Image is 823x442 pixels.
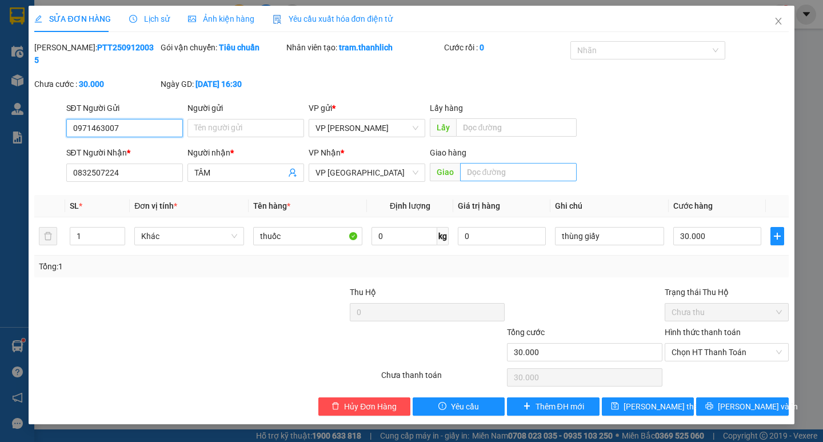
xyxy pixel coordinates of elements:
button: save[PERSON_NAME] thay đổi [602,397,694,416]
span: kg [437,227,449,245]
div: SĐT Người Nhận [66,146,183,159]
span: plus [523,402,531,411]
div: Gói vận chuyển: [161,41,285,54]
span: SỬA ĐƠN HÀNG [34,14,110,23]
th: Ghi chú [550,195,669,217]
div: Nhân viên tạo: [286,41,442,54]
span: Khác [141,228,237,245]
span: printer [705,402,713,411]
span: Yêu cầu xuất hóa đơn điện tử [273,14,393,23]
div: SĐT Người Gửi [66,102,183,114]
span: VP Nhận [309,148,341,157]
span: save [611,402,619,411]
div: VP gửi [309,102,425,114]
button: plus [770,227,784,245]
span: Định lượng [390,201,430,210]
span: Yêu cầu [451,400,479,413]
span: user-add [288,168,297,177]
span: Chưa thu [672,304,782,321]
b: 30.000 [79,79,104,89]
span: Ảnh kiện hàng [188,14,254,23]
div: Ngày GD: [161,78,285,90]
span: picture [188,15,196,23]
span: plus [771,232,784,241]
button: Close [762,6,794,38]
div: Người gửi [187,102,304,114]
span: Lấy [430,118,456,137]
input: Dọc đường [456,118,577,137]
span: Chọn HT Thanh Toán [672,344,782,361]
div: Tổng: 1 [39,260,318,273]
span: SL [70,201,79,210]
span: clock-circle [129,15,137,23]
span: Đơn vị tính [134,201,177,210]
span: [PERSON_NAME] và In [718,400,798,413]
div: Trạng thái Thu Hộ [665,286,789,298]
span: close [774,17,783,26]
span: Lấy hàng [430,103,463,113]
b: 0 [480,43,484,52]
div: Chưa cước : [34,78,158,90]
span: Giao [430,163,460,181]
img: icon [273,15,282,24]
b: [DATE] 16:30 [195,79,242,89]
b: Tiêu chuẩn [219,43,259,52]
span: Thêm ĐH mới [536,400,584,413]
div: Cước rồi : [444,41,568,54]
span: Thu Hộ [350,288,376,297]
div: [PERSON_NAME]: [34,41,158,66]
div: Chưa thanh toán [380,369,506,389]
b: tram.thanhlich [339,43,393,52]
span: VP Đà Lạt [315,164,418,181]
label: Hình thức thanh toán [665,328,741,337]
span: Lịch sử [129,14,170,23]
span: Tổng cước [507,328,545,337]
button: printer[PERSON_NAME] và In [696,397,788,416]
input: Dọc đường [460,163,577,181]
span: edit [34,15,42,23]
button: delete [39,227,57,245]
span: VP Phan Thiết [315,120,418,137]
div: Người nhận [187,146,304,159]
span: exclamation-circle [438,402,446,411]
button: plusThêm ĐH mới [507,397,599,416]
span: delete [331,402,339,411]
span: Tên hàng [253,201,290,210]
span: Hủy Đơn Hàng [344,400,397,413]
span: Cước hàng [673,201,713,210]
input: Ghi Chú [555,227,664,245]
button: deleteHủy Đơn Hàng [318,397,410,416]
input: VD: Bàn, Ghế [253,227,362,245]
button: exclamation-circleYêu cầu [413,397,505,416]
span: Giá trị hàng [458,201,500,210]
span: Giao hàng [430,148,466,157]
span: [PERSON_NAME] thay đổi [624,400,715,413]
